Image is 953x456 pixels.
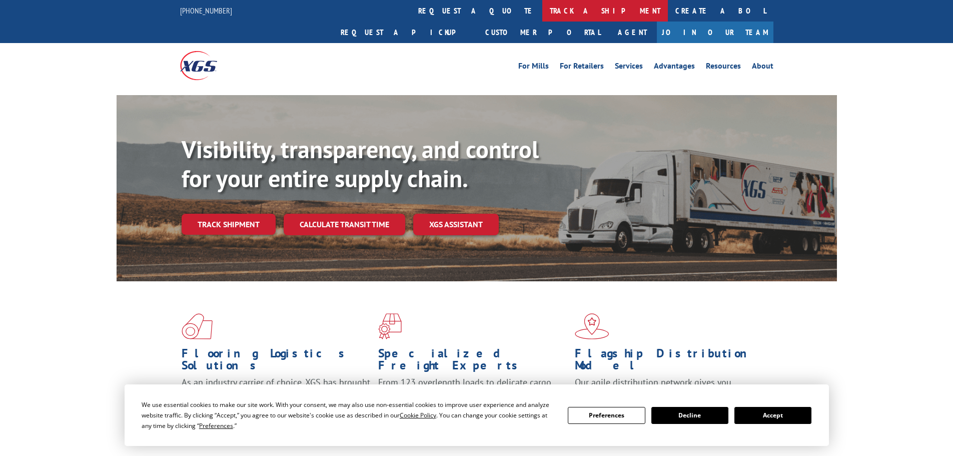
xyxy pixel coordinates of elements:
b: Visibility, transparency, and control for your entire supply chain. [182,134,539,194]
a: Customer Portal [478,22,608,43]
a: [PHONE_NUMBER] [180,6,232,16]
h1: Specialized Freight Experts [378,347,567,376]
a: Agent [608,22,657,43]
a: Services [615,62,643,73]
span: Preferences [199,421,233,430]
a: For Retailers [560,62,604,73]
img: xgs-icon-flagship-distribution-model-red [575,313,609,339]
a: Join Our Team [657,22,773,43]
div: We use essential cookies to make our site work. With your consent, we may also use non-essential ... [142,399,556,431]
img: xgs-icon-focused-on-flooring-red [378,313,402,339]
p: From 123 overlength loads to delicate cargo, our experienced staff knows the best way to move you... [378,376,567,421]
span: Our agile distribution network gives you nationwide inventory management on demand. [575,376,759,400]
button: Preferences [568,407,645,424]
a: Resources [706,62,741,73]
span: As an industry carrier of choice, XGS has brought innovation and dedication to flooring logistics... [182,376,370,412]
a: Advantages [654,62,695,73]
a: Track shipment [182,214,276,235]
h1: Flagship Distribution Model [575,347,764,376]
span: Cookie Policy [400,411,436,419]
button: Accept [734,407,811,424]
a: About [752,62,773,73]
button: Decline [651,407,728,424]
a: Request a pickup [333,22,478,43]
a: For Mills [518,62,549,73]
img: xgs-icon-total-supply-chain-intelligence-red [182,313,213,339]
a: XGS ASSISTANT [413,214,499,235]
div: Cookie Consent Prompt [125,384,829,446]
a: Calculate transit time [284,214,405,235]
h1: Flooring Logistics Solutions [182,347,371,376]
